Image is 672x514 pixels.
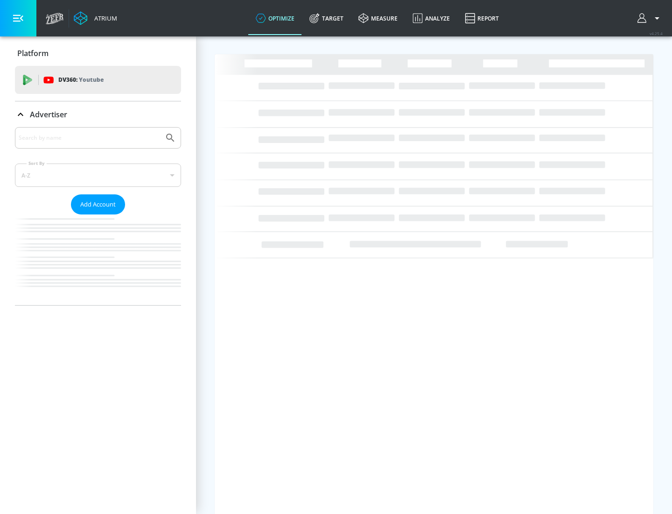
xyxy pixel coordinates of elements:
label: Sort By [27,160,47,166]
div: DV360: Youtube [15,66,181,94]
p: Advertiser [30,109,67,120]
div: A-Z [15,164,181,187]
button: Add Account [71,194,125,214]
a: measure [351,1,405,35]
p: DV360: [58,75,104,85]
input: Search by name [19,132,160,144]
a: Atrium [74,11,117,25]
div: Atrium [91,14,117,22]
a: Analyze [405,1,457,35]
a: Report [457,1,506,35]
span: Add Account [80,199,116,210]
p: Youtube [79,75,104,85]
div: Advertiser [15,101,181,128]
nav: list of Advertiser [15,214,181,305]
span: v 4.25.4 [650,31,663,36]
p: Platform [17,48,49,58]
div: Platform [15,40,181,66]
div: Advertiser [15,127,181,305]
a: optimize [248,1,302,35]
a: Target [302,1,351,35]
